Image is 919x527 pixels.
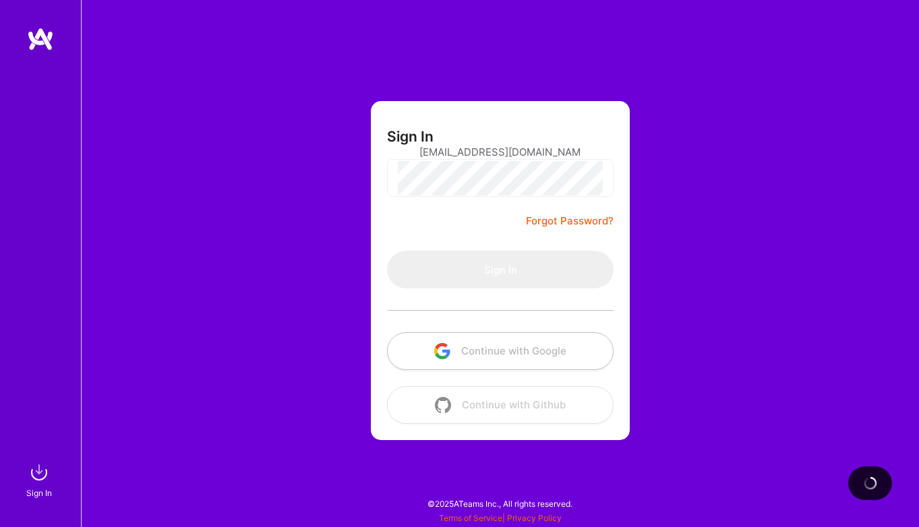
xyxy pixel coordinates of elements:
h3: Sign In [387,128,434,145]
input: Email... [419,135,581,169]
img: icon [434,343,450,359]
img: sign in [26,459,53,486]
a: Privacy Policy [507,513,562,523]
a: sign inSign In [28,459,53,500]
div: © 2025 ATeams Inc., All rights reserved. [81,487,919,520]
button: Continue with Google [387,332,614,370]
img: loading [862,474,879,491]
a: Terms of Service [439,513,502,523]
button: Sign In [387,251,614,288]
a: Forgot Password? [526,213,614,229]
span: | [439,513,562,523]
img: logo [27,27,54,51]
button: Continue with Github [387,386,614,424]
img: icon [435,397,451,413]
div: Sign In [26,486,52,500]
